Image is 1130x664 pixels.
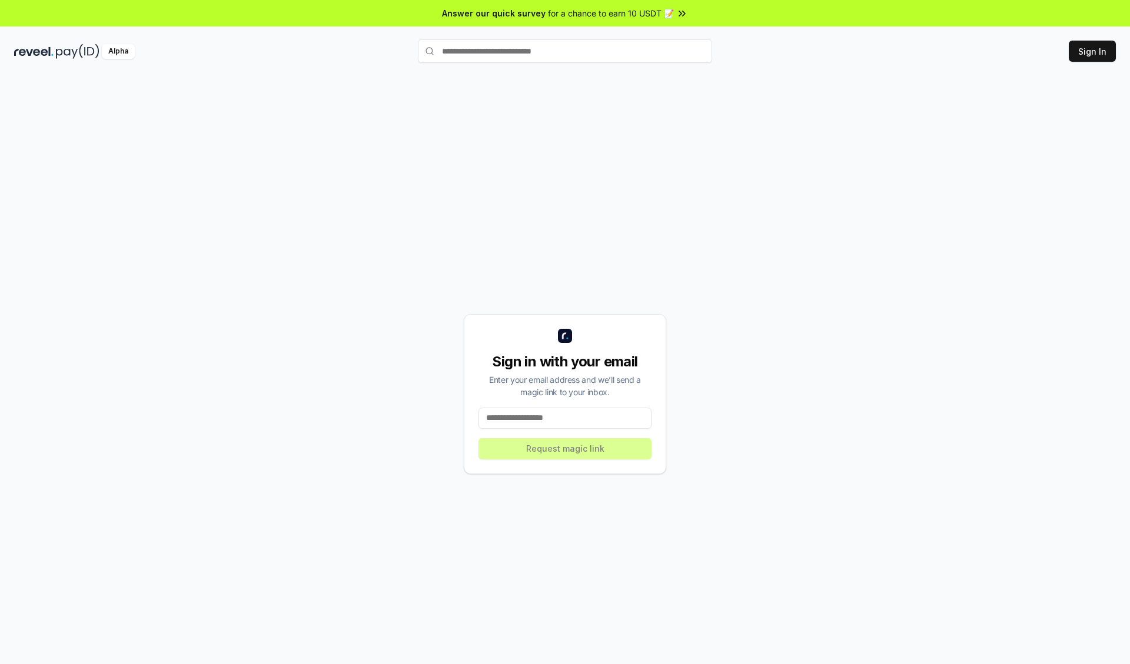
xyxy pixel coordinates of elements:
img: logo_small [558,329,572,343]
span: Answer our quick survey [442,7,546,19]
span: for a chance to earn 10 USDT 📝 [548,7,674,19]
img: reveel_dark [14,44,54,59]
div: Alpha [102,44,135,59]
button: Sign In [1069,41,1116,62]
div: Enter your email address and we’ll send a magic link to your inbox. [478,373,652,398]
div: Sign in with your email [478,352,652,371]
img: pay_id [56,44,99,59]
